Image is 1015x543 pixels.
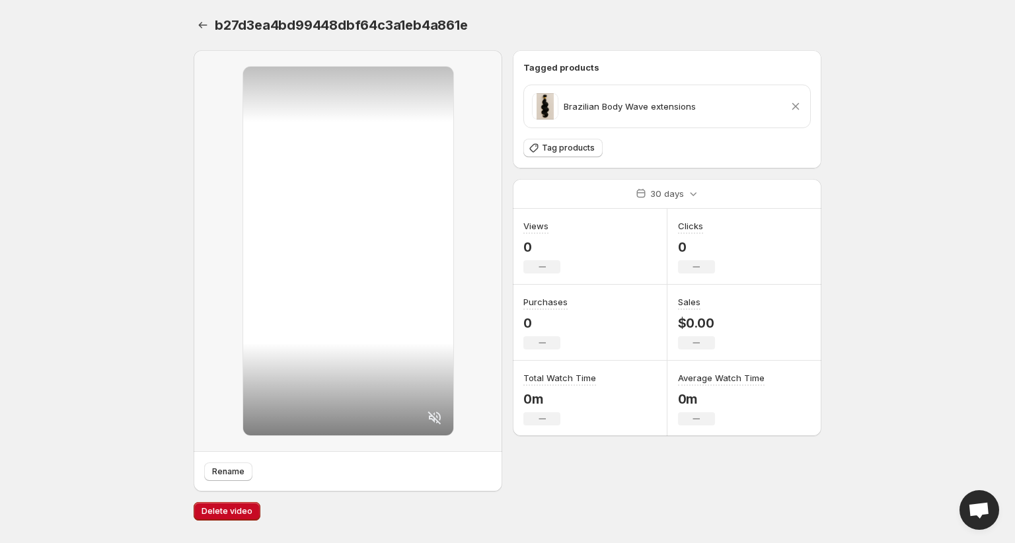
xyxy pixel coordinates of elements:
p: 0m [523,391,596,407]
p: 30 days [650,187,684,200]
p: 0m [678,391,765,407]
p: 0 [523,239,560,255]
div: Open chat [959,490,999,530]
p: $0.00 [678,315,715,331]
h3: Views [523,219,548,233]
button: Settings [194,16,212,34]
h3: Clicks [678,219,703,233]
h6: Tagged products [523,61,811,74]
button: Delete video [194,502,260,521]
h3: Purchases [523,295,568,308]
span: Tag products [542,143,595,153]
span: Rename [212,466,244,477]
p: 0 [523,315,568,331]
span: b27d3ea4bd99448dbf64c3a1eb4a861e [215,17,468,33]
span: Delete video [202,506,252,517]
p: Brazilian Body Wave extensions [564,100,696,113]
h3: Total Watch Time [523,371,596,384]
button: Tag products [523,139,603,157]
button: Rename [204,462,252,481]
p: 0 [678,239,715,255]
h3: Average Watch Time [678,371,765,384]
h3: Sales [678,295,700,308]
